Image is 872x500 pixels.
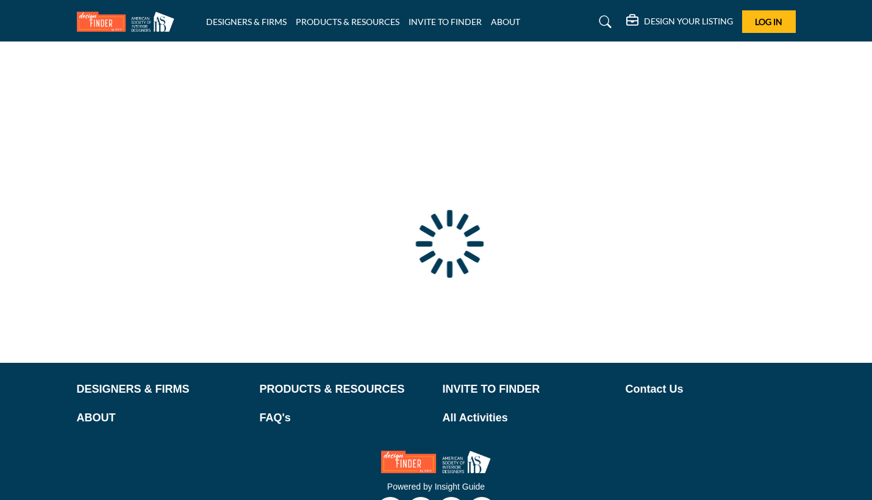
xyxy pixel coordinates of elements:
a: ABOUT [77,410,247,426]
a: PRODUCTS & RESOURCES [296,16,399,27]
a: DESIGNERS & FIRMS [206,16,287,27]
a: Contact Us [626,381,796,398]
a: DESIGNERS & FIRMS [77,381,247,398]
a: ABOUT [491,16,520,27]
a: INVITE TO FINDER [443,381,613,398]
img: Site Logo [77,12,180,32]
a: Powered by Insight Guide [387,482,485,491]
a: Search [587,12,620,32]
img: No Site Logo [381,451,491,473]
button: Log In [742,10,796,33]
h5: DESIGN YOUR LISTING [644,16,733,27]
a: All Activities [443,410,613,426]
a: FAQ's [260,410,430,426]
span: Log In [755,16,782,27]
a: PRODUCTS & RESOURCES [260,381,430,398]
a: INVITE TO FINDER [409,16,482,27]
div: DESIGN YOUR LISTING [626,15,733,29]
